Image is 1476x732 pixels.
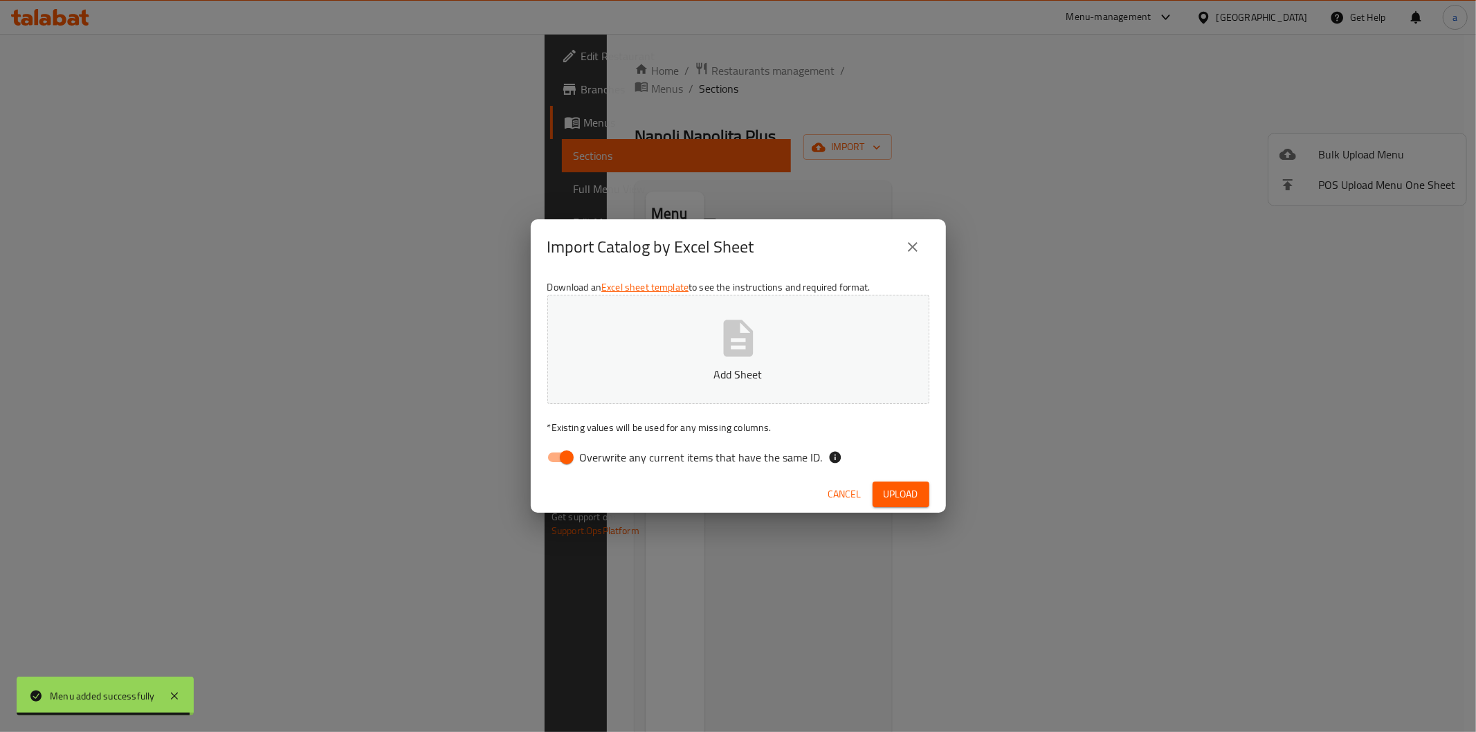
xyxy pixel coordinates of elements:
[50,688,155,704] div: Menu added successfully
[547,421,929,434] p: Existing values will be used for any missing columns.
[547,295,929,404] button: Add Sheet
[828,450,842,464] svg: If the overwrite option isn't selected, then the items that match an existing ID will be ignored ...
[569,366,908,383] p: Add Sheet
[547,236,754,258] h2: Import Catalog by Excel Sheet
[828,486,862,503] span: Cancel
[896,230,929,264] button: close
[823,482,867,507] button: Cancel
[873,482,929,507] button: Upload
[601,278,689,296] a: Excel sheet template
[884,486,918,503] span: Upload
[531,275,946,475] div: Download an to see the instructions and required format.
[580,449,823,466] span: Overwrite any current items that have the same ID.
